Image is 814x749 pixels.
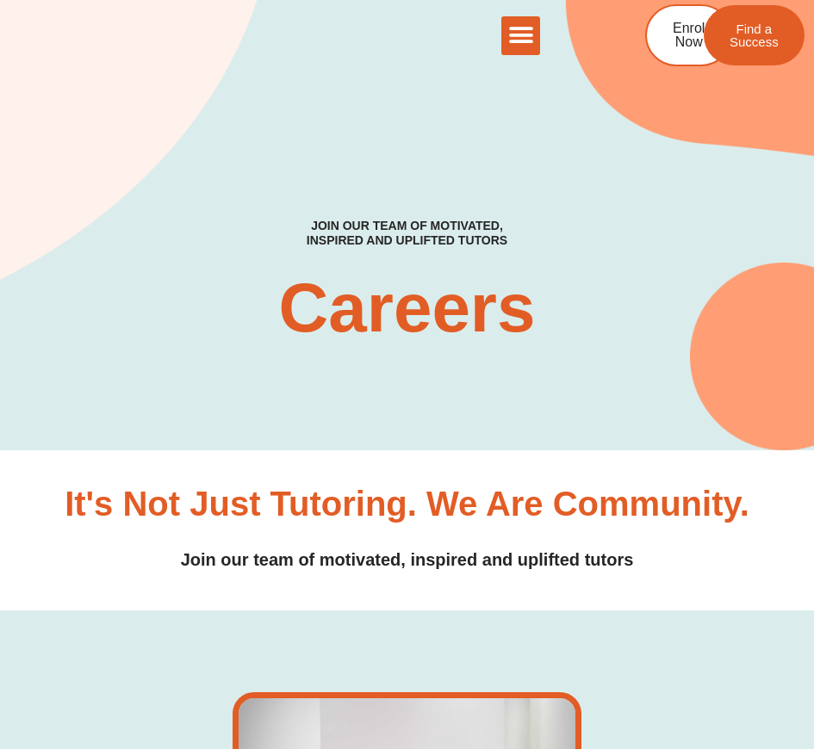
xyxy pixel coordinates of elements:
a: Enrol Now [645,4,732,66]
a: Find a Success [704,5,805,65]
h2: Careers [241,274,573,343]
div: Menu Toggle [501,16,540,55]
span: Enrol Now [673,22,705,49]
h4: Join our team of motivated, inspired and uplifted tutors [84,547,729,573]
iframe: Chat Widget [728,666,814,749]
span: Find a Success [730,22,779,48]
h4: Join our team of motivated, inspired and uplifted tutors​ [299,219,516,248]
h3: It's Not Just Tutoring. We are Community. [65,486,749,521]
